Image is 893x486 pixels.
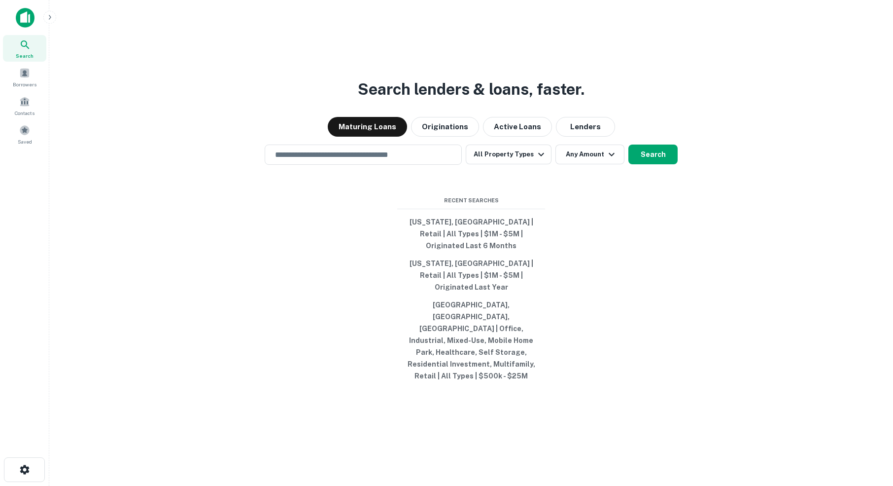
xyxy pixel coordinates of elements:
button: Maturing Loans [328,117,407,137]
span: Recent Searches [397,196,545,205]
button: Active Loans [483,117,552,137]
a: Search [3,35,46,62]
iframe: Chat Widget [844,407,893,454]
h3: Search lenders & loans, faster. [358,77,584,101]
button: All Property Types [466,145,551,164]
span: Search [16,52,34,60]
img: capitalize-icon.png [16,8,34,28]
a: Borrowers [3,64,46,90]
button: [US_STATE], [GEOGRAPHIC_DATA] | Retail | All Types | $1M - $5M | Originated Last Year [397,255,545,296]
button: Originations [411,117,479,137]
span: Saved [18,138,32,146]
a: Contacts [3,92,46,119]
button: [GEOGRAPHIC_DATA], [GEOGRAPHIC_DATA], [GEOGRAPHIC_DATA] | Office, Industrial, Mixed-Use, Mobile H... [397,296,545,385]
button: Lenders [556,117,615,137]
button: Search [628,145,678,164]
span: Borrowers [13,80,36,88]
a: Saved [3,121,46,148]
button: Any Amount [555,145,624,164]
button: [US_STATE], [GEOGRAPHIC_DATA] | Retail | All Types | $1M - $5M | Originated Last 6 Months [397,213,545,255]
span: Contacts [15,109,34,117]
